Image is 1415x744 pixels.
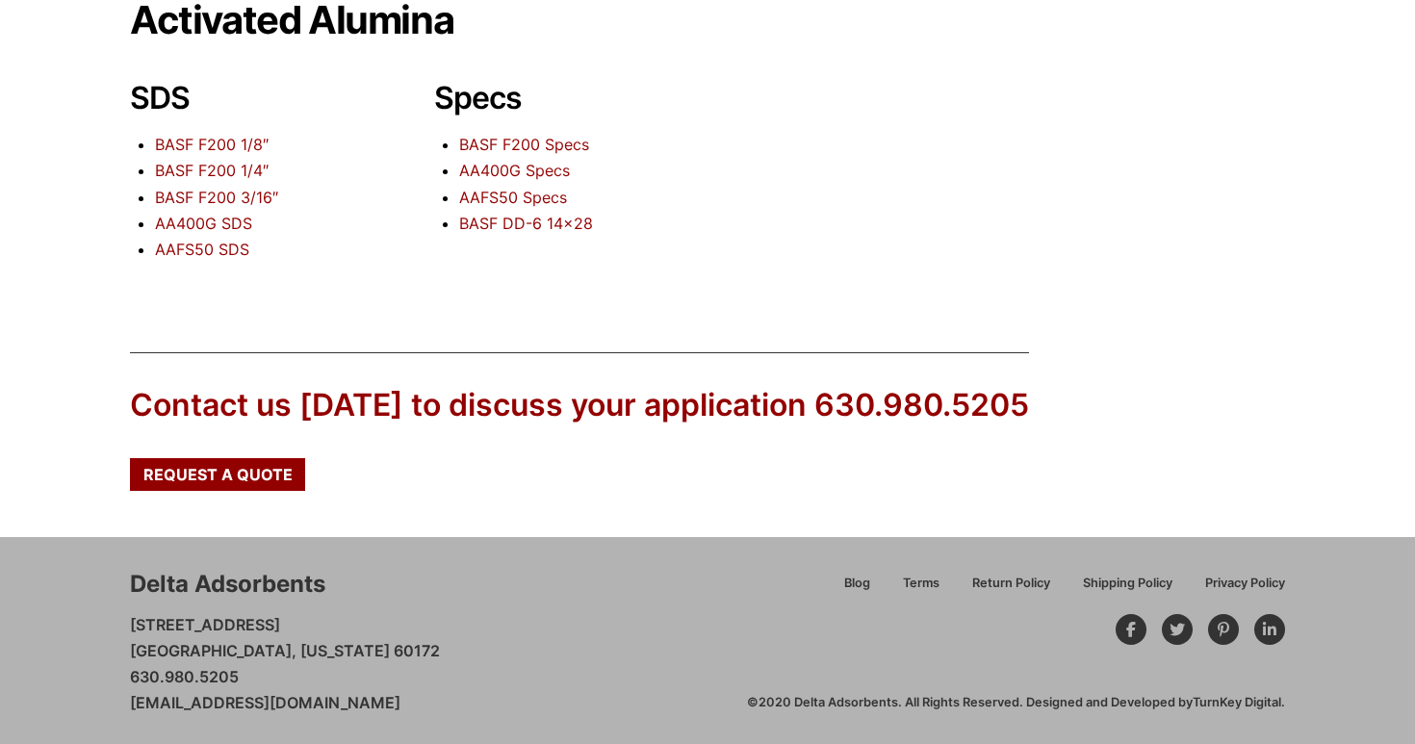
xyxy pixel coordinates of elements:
[1189,573,1285,606] a: Privacy Policy
[1193,695,1281,709] a: TurnKey Digital
[747,694,1285,711] div: ©2020 Delta Adsorbents. All Rights Reserved. Designed and Developed by .
[130,80,373,116] h2: SDS
[130,693,400,712] a: [EMAIL_ADDRESS][DOMAIN_NAME]
[155,161,269,180] a: BASF F200 1/4″
[459,188,567,207] a: AAFS50 Specs
[887,573,956,606] a: Terms
[155,188,278,207] a: BASF F200 3/16″
[155,214,252,233] a: AA400G SDS
[459,214,593,233] a: BASF DD-6 14×28
[130,384,1029,427] div: Contact us [DATE] to discuss your application 630.980.5205
[130,612,440,717] p: [STREET_ADDRESS] [GEOGRAPHIC_DATA], [US_STATE] 60172 630.980.5205
[828,573,887,606] a: Blog
[956,573,1067,606] a: Return Policy
[1067,573,1189,606] a: Shipping Policy
[155,135,269,154] a: BASF F200 1/8″
[155,240,249,259] a: AAFS50 SDS
[1083,577,1172,590] span: Shipping Policy
[972,577,1050,590] span: Return Policy
[130,458,305,491] a: Request a Quote
[434,80,677,116] h2: Specs
[1205,577,1285,590] span: Privacy Policy
[459,161,570,180] a: AA400G Specs
[844,577,870,590] span: Blog
[143,467,293,482] span: Request a Quote
[130,568,325,601] div: Delta Adsorbents
[459,135,589,154] a: BASF F200 Specs
[903,577,939,590] span: Terms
